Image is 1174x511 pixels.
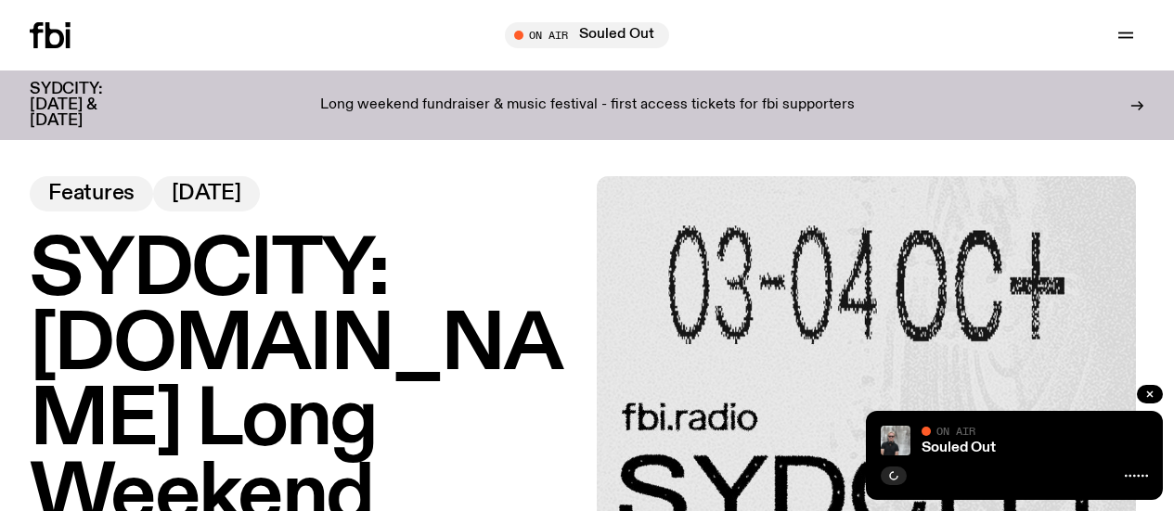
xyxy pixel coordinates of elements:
[936,425,975,437] span: On Air
[48,184,135,204] span: Features
[30,82,148,129] h3: SYDCITY: [DATE] & [DATE]
[922,441,996,455] a: Souled Out
[172,184,241,204] span: [DATE]
[505,22,669,48] button: On AirSouled Out
[320,97,855,114] p: Long weekend fundraiser & music festival - first access tickets for fbi supporters
[881,426,910,455] img: Stephen looks directly at the camera, wearing a black tee, black sunglasses and headphones around...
